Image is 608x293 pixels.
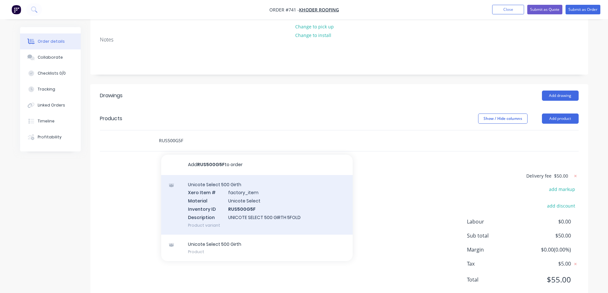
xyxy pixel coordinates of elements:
div: Notes [100,37,579,43]
button: AddRUS500G5Fto order [161,155,353,175]
span: $0.00 [523,218,571,225]
button: Tracking [20,81,81,97]
button: add markup [546,185,579,194]
span: Margin [467,246,524,253]
a: Khoder roofing [299,7,339,13]
button: Checklists 0/0 [20,65,81,81]
div: Profitability [38,134,62,140]
img: Factory [11,5,21,14]
button: Order details [20,33,81,49]
button: Close [492,5,524,14]
div: Collaborate [38,55,63,60]
span: $5.00 [523,260,571,267]
span: Sub total [467,232,524,239]
button: add discount [544,201,579,210]
span: Order #741 - [269,7,299,13]
div: Linked Orders [38,102,65,108]
div: Products [100,115,122,122]
div: Timeline [38,118,55,124]
input: Start typing to add a product... [159,134,286,147]
button: Submit as Order [566,5,600,14]
div: Drawings [100,92,123,99]
button: Add product [542,114,579,124]
span: $50.00 [523,232,571,239]
span: $0.00 ( 0.00 %) [523,246,571,253]
button: Timeline [20,113,81,129]
div: Checklists 0/0 [38,70,66,76]
div: Order details [38,39,65,44]
button: Profitability [20,129,81,145]
button: Linked Orders [20,97,81,113]
button: Show / Hide columns [478,114,528,124]
span: Total [467,276,524,283]
button: Collaborate [20,49,81,65]
button: Change to pick up [292,22,337,31]
span: $55.00 [523,274,571,285]
span: Delivery fee [526,173,552,179]
span: Tax [467,260,524,267]
div: Tracking [38,86,55,92]
button: Add drawing [542,91,579,101]
span: Labour [467,218,524,225]
button: Submit as Quote [527,5,562,14]
span: $50.00 [554,172,568,179]
button: Change to install [292,31,334,40]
